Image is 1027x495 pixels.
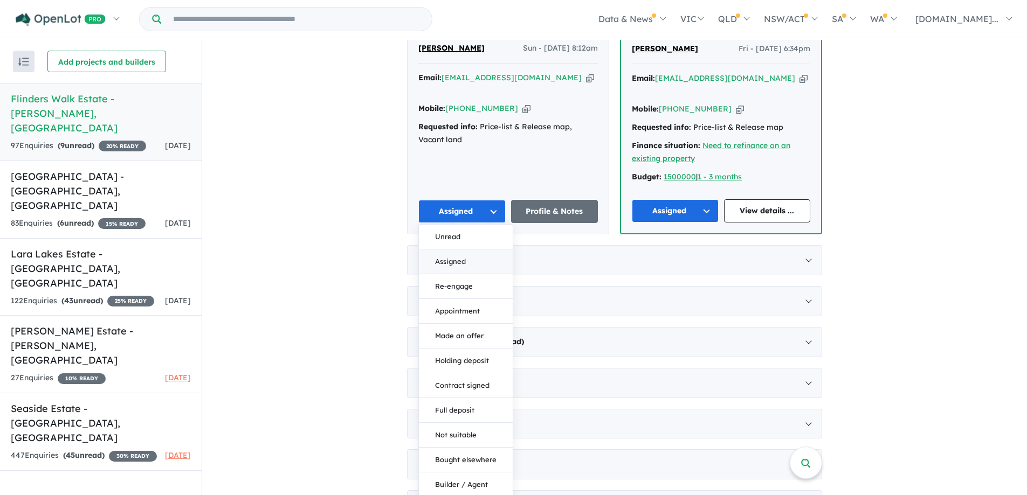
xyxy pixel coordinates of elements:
strong: Email: [632,73,655,83]
h5: Seaside Estate - [GEOGRAPHIC_DATA] , [GEOGRAPHIC_DATA] [11,401,191,445]
span: 45 [66,450,75,460]
div: [DATE] [407,368,822,398]
button: Copy [799,73,808,84]
span: Sun - [DATE] 8:12am [523,42,598,55]
button: Bought elsewhere [419,448,513,472]
div: 447 Enquir ies [11,449,157,462]
a: [PHONE_NUMBER] [659,104,732,114]
div: 122 Enquir ies [11,295,154,308]
span: 30 % READY [109,451,157,462]
span: 43 [64,296,73,305]
button: Assigned [419,249,513,274]
h5: Flinders Walk Estate - [PERSON_NAME] , [GEOGRAPHIC_DATA] [11,92,191,135]
a: Profile & Notes [511,200,598,223]
span: 6 [60,218,64,228]
div: [DATE] [407,409,822,439]
button: Copy [736,103,744,115]
strong: Requested info: [632,122,691,132]
div: [DATE] [407,449,822,479]
h5: [PERSON_NAME] Estate - [PERSON_NAME] , [GEOGRAPHIC_DATA] [11,324,191,367]
strong: ( unread) [63,450,105,460]
img: sort.svg [18,58,29,66]
a: 1500000 [664,172,696,182]
div: [DATE] [407,245,822,275]
span: 10 % READY [58,373,106,384]
span: [DATE] [165,373,191,382]
a: Need to refinance on an existing property [632,141,790,163]
span: [DOMAIN_NAME]... [915,13,998,24]
span: 15 % READY [98,218,146,229]
button: Copy [586,72,594,83]
a: [PHONE_NUMBER] [445,103,518,113]
span: [DATE] [165,450,191,460]
div: 97 Enquir ies [11,140,146,152]
img: Openlot PRO Logo White [16,13,106,26]
strong: Budget: [632,172,661,182]
button: Full deposit [419,398,513,423]
div: Price-list & Release map, Vacant land [418,121,598,147]
strong: ( unread) [61,296,103,305]
span: [PERSON_NAME] [632,44,698,53]
a: View details ... [724,199,811,222]
strong: ( unread) [58,141,94,150]
button: Re-engage [419,274,513,299]
button: Contract signed [419,373,513,398]
div: Price-list & Release map [632,121,810,134]
h5: Lara Lakes Estate - [GEOGRAPHIC_DATA] , [GEOGRAPHIC_DATA] [11,247,191,290]
div: 27 Enquir ies [11,372,106,385]
span: 25 % READY [107,296,154,306]
button: Add projects and builders [47,51,166,72]
div: [DATE] [407,327,822,357]
span: 20 % READY [99,141,146,151]
strong: Mobile: [418,103,445,113]
a: [PERSON_NAME] [418,42,485,55]
div: [DATE] [407,286,822,316]
button: Appointment [419,299,513,324]
h5: [GEOGRAPHIC_DATA] - [GEOGRAPHIC_DATA] , [GEOGRAPHIC_DATA] [11,169,191,213]
span: [DATE] [165,141,191,150]
span: [DATE] [165,296,191,305]
button: Copy [522,103,530,114]
span: [DATE] [165,218,191,228]
span: [PERSON_NAME] [418,43,485,53]
input: Try estate name, suburb, builder or developer [163,8,430,31]
a: [EMAIL_ADDRESS][DOMAIN_NAME] [655,73,795,83]
button: Assigned [632,199,719,222]
button: Not suitable [419,423,513,448]
strong: Requested info: [418,122,478,131]
strong: Mobile: [632,104,659,114]
a: [PERSON_NAME] [632,43,698,55]
button: Unread [419,225,513,249]
div: | [632,171,810,184]
a: 1 - 3 months [698,172,742,182]
button: Holding deposit [419,348,513,373]
button: Made an offer [419,324,513,348]
button: Assigned [418,200,506,223]
div: 83 Enquir ies [11,217,146,230]
span: 9 [60,141,65,150]
strong: ( unread) [57,218,94,228]
strong: Email: [418,73,442,82]
span: Fri - [DATE] 6:34pm [739,43,810,55]
a: [EMAIL_ADDRESS][DOMAIN_NAME] [442,73,582,82]
strong: Finance situation: [632,141,700,150]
